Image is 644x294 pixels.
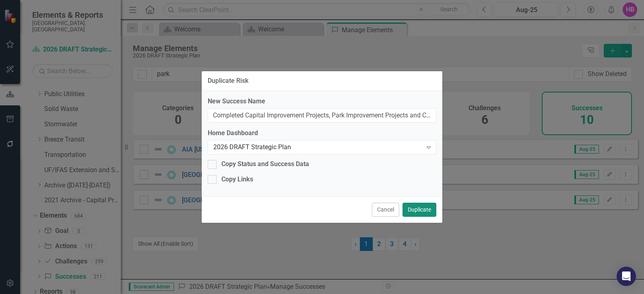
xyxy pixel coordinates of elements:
button: Duplicate [402,203,436,217]
div: Duplicate Risk [208,77,248,84]
div: Copy Links [221,175,253,184]
label: New Success Name [208,97,436,106]
div: 2026 DRAFT Strategic Plan [213,143,422,152]
label: Home Dashboard [208,129,436,138]
input: Name [208,108,436,123]
button: Cancel [372,203,399,217]
div: Copy Status and Success Data [221,160,309,169]
div: Open Intercom Messenger [617,267,636,286]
